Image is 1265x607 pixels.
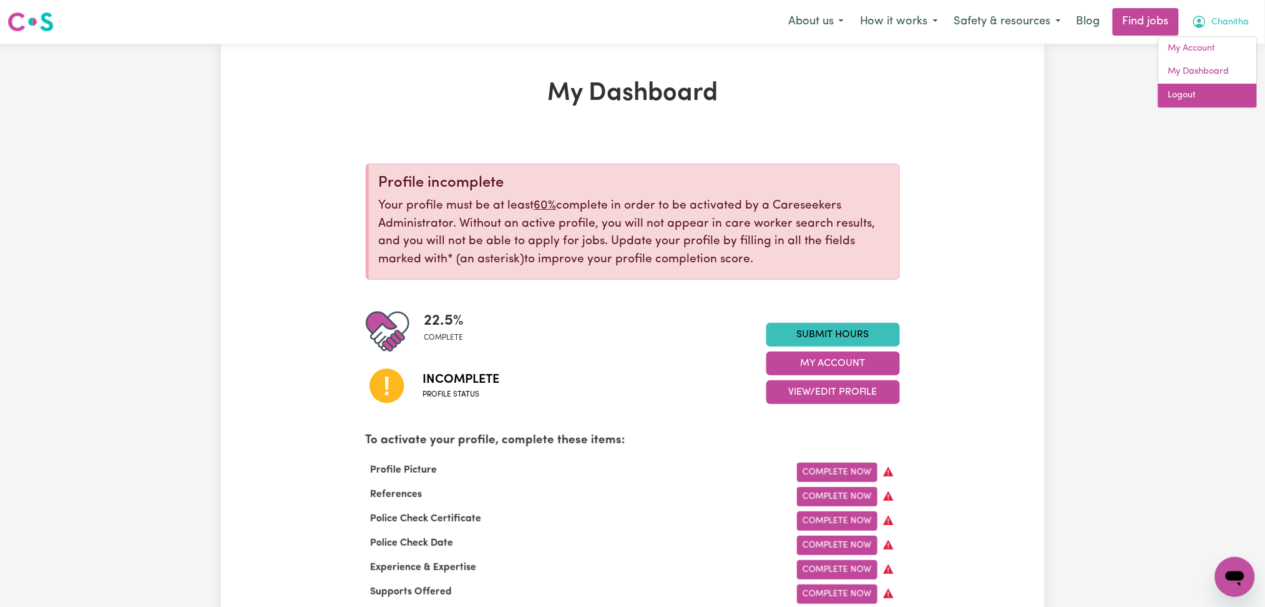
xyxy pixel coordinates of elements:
[379,174,889,192] div: Profile incomplete
[852,9,946,35] button: How it works
[366,563,482,573] span: Experience & Expertise
[1184,9,1258,35] button: My Account
[366,465,442,475] span: Profile Picture
[946,9,1069,35] button: Safety & resources
[424,310,464,332] span: 22.5 %
[379,197,889,269] p: Your profile must be at least complete in order to be activated by a Careseekers Administrator. W...
[766,323,900,347] a: Submit Hours
[797,463,877,482] a: Complete Now
[424,310,474,353] div: Profile completeness: 22.5%
[423,370,500,389] span: Incomplete
[1158,36,1258,108] div: My Account
[534,200,557,212] u: 60%
[448,254,525,265] span: an asterisk
[797,536,877,555] a: Complete Now
[797,511,877,531] a: Complete Now
[1069,8,1108,36] a: Blog
[366,490,427,500] span: References
[366,587,457,597] span: Supports Offered
[1212,16,1249,29] span: Chanitha
[424,332,464,343] span: complete
[1215,557,1255,597] iframe: Button to launch messaging window
[366,514,487,524] span: Police Check Certificate
[366,432,900,450] p: To activate your profile, complete these items:
[766,380,900,404] button: View/Edit Profile
[797,487,877,506] a: Complete Now
[1158,37,1257,61] a: My Account
[797,560,877,580] a: Complete Now
[797,585,877,604] a: Complete Now
[366,79,900,109] h1: My Dashboard
[780,9,852,35] button: About us
[366,538,459,548] span: Police Check Date
[423,389,500,400] span: Profile status
[1158,84,1257,107] a: Logout
[7,7,54,36] a: Careseekers logo
[766,352,900,375] button: My Account
[1158,60,1257,84] a: My Dashboard
[1113,8,1179,36] a: Find jobs
[7,11,54,33] img: Careseekers logo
